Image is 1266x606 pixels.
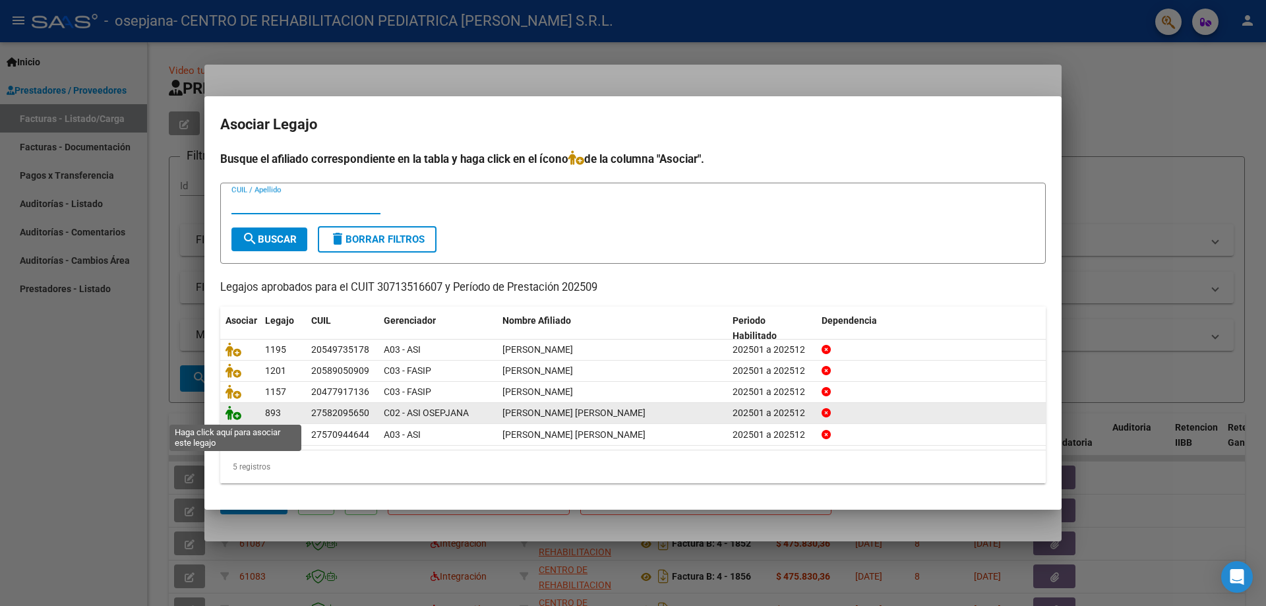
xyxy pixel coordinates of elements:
[822,315,877,326] span: Dependencia
[330,231,346,247] mat-icon: delete
[816,307,1046,350] datatable-header-cell: Dependencia
[384,315,436,326] span: Gerenciador
[265,344,286,355] span: 1195
[242,233,297,245] span: Buscar
[502,408,646,418] span: NAVARRO MENDEZ MAITE ALEJANDRA
[502,365,573,376] span: MENDEZ GAEL SALVADOR
[318,226,437,253] button: Borrar Filtros
[311,384,369,400] div: 20477917136
[265,315,294,326] span: Legajo
[330,233,425,245] span: Borrar Filtros
[384,365,431,376] span: C03 - FASIP
[311,363,369,379] div: 20589050909
[311,427,369,442] div: 27570944644
[311,342,369,357] div: 20549735178
[384,386,431,397] span: C03 - FASIP
[231,227,307,251] button: Buscar
[220,307,260,350] datatable-header-cell: Asociar
[265,429,281,440] span: 925
[733,406,811,421] div: 202501 a 202512
[1221,561,1253,593] div: Open Intercom Messenger
[311,315,331,326] span: CUIL
[226,315,257,326] span: Asociar
[733,363,811,379] div: 202501 a 202512
[384,344,421,355] span: A03 - ASI
[242,231,258,247] mat-icon: search
[733,384,811,400] div: 202501 a 202512
[733,315,777,341] span: Periodo Habilitado
[502,386,573,397] span: RIVERO ALAN BENJAMIN
[265,386,286,397] span: 1157
[220,112,1046,137] h2: Asociar Legajo
[306,307,378,350] datatable-header-cell: CUIL
[727,307,816,350] datatable-header-cell: Periodo Habilitado
[220,150,1046,167] h4: Busque el afiliado correspondiente en la tabla y haga click en el ícono de la columna "Asociar".
[502,344,573,355] span: VUKMAN LAUTARO DAMIAN
[384,429,421,440] span: A03 - ASI
[220,280,1046,296] p: Legajos aprobados para el CUIT 30713516607 y Período de Prestación 202509
[502,429,646,440] span: ACUÑA BADARACCO JUANA MARGARITA
[378,307,497,350] datatable-header-cell: Gerenciador
[260,307,306,350] datatable-header-cell: Legajo
[497,307,727,350] datatable-header-cell: Nombre Afiliado
[733,427,811,442] div: 202501 a 202512
[311,406,369,421] div: 27582095650
[220,450,1046,483] div: 5 registros
[502,315,571,326] span: Nombre Afiliado
[265,408,281,418] span: 893
[733,342,811,357] div: 202501 a 202512
[384,408,469,418] span: C02 - ASI OSEPJANA
[265,365,286,376] span: 1201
